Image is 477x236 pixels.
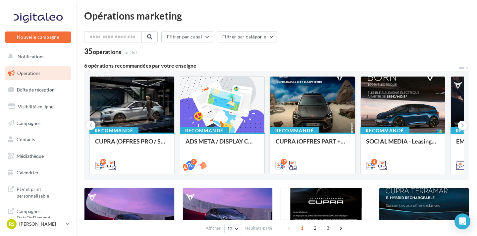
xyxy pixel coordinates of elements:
button: Filtrer par catégorie [217,31,277,42]
div: CUPRA (OFFRES PART + CUPRA DAYS / SEPT) - SOCIAL MEDIA [276,138,349,151]
span: 12 [227,226,233,231]
div: Recommandé [270,127,319,134]
span: RS [9,221,15,227]
button: Notifications [4,50,70,64]
a: Campagnes DataOnDemand [4,204,72,224]
span: résultats/page [245,225,272,231]
p: [PERSON_NAME] [19,221,63,227]
div: Recommandé [89,127,138,134]
span: PLV et print personnalisable [17,185,68,199]
span: Visibilité en ligne [18,104,53,109]
button: Nouvelle campagne [5,31,71,43]
span: Médiathèque [17,153,44,159]
span: Notifications [18,54,44,59]
div: CUPRA (OFFRES PRO / SEPT) - SOCIAL MEDIA [95,138,169,151]
a: Campagnes [4,116,72,130]
a: Calendrier [4,166,72,180]
span: Boîte de réception [17,87,55,92]
a: Contacts [4,133,72,147]
span: Afficher [206,225,221,231]
div: Recommandé [180,127,229,134]
a: Médiathèque [4,149,72,163]
div: Recommandé [360,127,409,134]
div: 35 [84,48,137,55]
div: 6 opérations recommandées par votre enseigne [84,63,458,68]
a: Boîte de réception [4,83,72,97]
span: Calendrier [17,170,39,175]
button: 12 [224,224,241,233]
span: (sur 36) [121,49,137,55]
span: 2 [310,223,320,233]
span: 3 [323,223,333,233]
button: Filtrer par canal [161,31,213,42]
a: PLV et print personnalisable [4,182,72,202]
a: RS [PERSON_NAME] [5,218,71,230]
div: Opérations marketing [84,11,469,21]
div: opérations [93,49,137,55]
div: 2 [191,159,197,165]
div: ADS META / DISPLAY CUPRA DAYS Septembre 2025 [185,138,259,151]
div: SOCIAL MEDIA - Leasing social électrique - CUPRA Born [366,138,440,151]
div: 4 [371,159,377,165]
div: Open Intercom Messenger [454,213,470,229]
span: Campagnes DataOnDemand [17,207,68,221]
a: Opérations [4,66,72,80]
span: Campagnes [17,120,40,126]
div: 17 [281,159,287,165]
div: 10 [100,159,106,165]
span: 1 [297,223,307,233]
span: Opérations [17,70,40,76]
a: Visibilité en ligne [4,100,72,114]
span: Contacts [17,137,35,142]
